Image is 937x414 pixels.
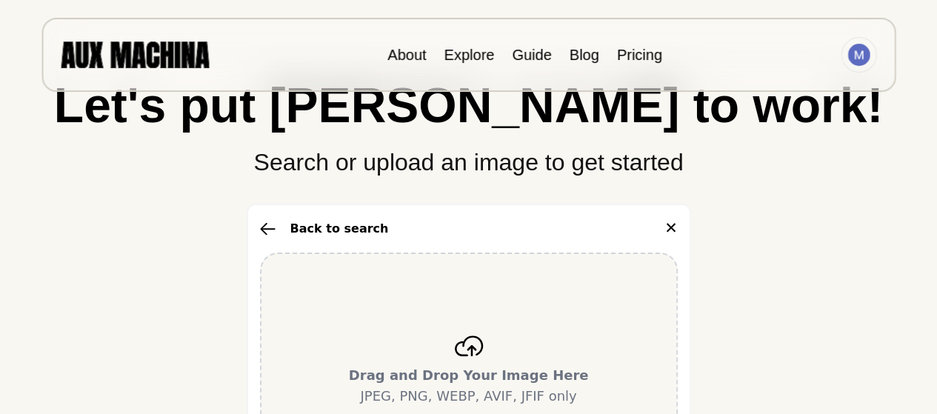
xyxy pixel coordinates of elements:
a: Explore [444,47,494,63]
h1: Let's put [PERSON_NAME] to work! [30,81,907,130]
b: Drag and Drop Your Image Here [349,367,589,383]
img: Avatar [847,44,870,66]
p: Search or upload an image to get started [30,130,907,180]
p: JPEG, PNG, WEBP, AVIF, JFIF only [349,365,589,407]
a: Blog [570,47,599,63]
a: About [387,47,426,63]
a: Pricing [617,47,662,63]
img: AUX MACHINA [61,41,209,67]
button: ✕ [664,217,678,241]
a: Guide [512,47,551,63]
button: Back to search [260,220,389,238]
